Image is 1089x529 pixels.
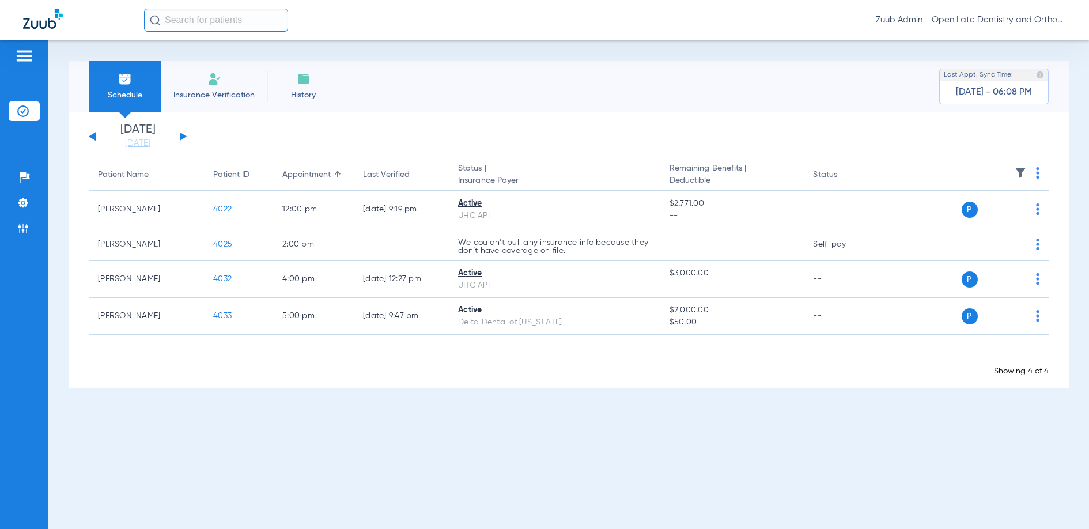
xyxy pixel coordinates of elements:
[670,240,678,248] span: --
[660,159,804,191] th: Remaining Benefits |
[213,240,232,248] span: 4025
[1036,239,1039,250] img: group-dot-blue.svg
[207,72,221,86] img: Manual Insurance Verification
[297,72,311,86] img: History
[89,261,204,298] td: [PERSON_NAME]
[956,86,1032,98] span: [DATE] - 06:08 PM
[449,159,660,191] th: Status |
[458,175,651,187] span: Insurance Payer
[89,228,204,261] td: [PERSON_NAME]
[458,239,651,255] p: We couldn’t pull any insurance info because they don’t have coverage on file.
[670,316,795,328] span: $50.00
[103,138,172,149] a: [DATE]
[994,367,1049,375] span: Showing 4 of 4
[98,169,149,181] div: Patient Name
[962,271,978,288] span: P
[97,89,152,101] span: Schedule
[169,89,259,101] span: Insurance Verification
[150,15,160,25] img: Search Icon
[804,298,882,335] td: --
[273,191,354,228] td: 12:00 PM
[89,298,204,335] td: [PERSON_NAME]
[273,298,354,335] td: 5:00 PM
[670,210,795,222] span: --
[144,9,288,32] input: Search for patients
[1036,310,1039,322] img: group-dot-blue.svg
[98,169,195,181] div: Patient Name
[962,308,978,324] span: P
[458,198,651,210] div: Active
[363,169,440,181] div: Last Verified
[354,298,449,335] td: [DATE] 9:47 PM
[103,124,172,149] li: [DATE]
[1015,167,1026,179] img: filter.svg
[354,261,449,298] td: [DATE] 12:27 PM
[804,191,882,228] td: --
[458,316,651,328] div: Delta Dental of [US_STATE]
[458,210,651,222] div: UHC API
[15,49,33,63] img: hamburger-icon
[282,169,345,181] div: Appointment
[213,205,232,213] span: 4022
[804,159,882,191] th: Status
[944,69,1013,81] span: Last Appt. Sync Time:
[354,228,449,261] td: --
[1036,71,1044,79] img: last sync help info
[670,267,795,279] span: $3,000.00
[282,169,331,181] div: Appointment
[23,9,63,29] img: Zuub Logo
[962,202,978,218] span: P
[458,279,651,292] div: UHC API
[670,198,795,210] span: $2,771.00
[118,72,132,86] img: Schedule
[804,261,882,298] td: --
[1036,273,1039,285] img: group-dot-blue.svg
[354,191,449,228] td: [DATE] 9:19 PM
[276,89,331,101] span: History
[273,261,354,298] td: 4:00 PM
[670,279,795,292] span: --
[804,228,882,261] td: Self-pay
[213,169,264,181] div: Patient ID
[1036,167,1039,179] img: group-dot-blue.svg
[670,304,795,316] span: $2,000.00
[1036,203,1039,215] img: group-dot-blue.svg
[273,228,354,261] td: 2:00 PM
[876,14,1066,26] span: Zuub Admin - Open Late Dentistry and Orthodontics
[89,191,204,228] td: [PERSON_NAME]
[213,312,232,320] span: 4033
[213,275,232,283] span: 4032
[670,175,795,187] span: Deductible
[213,169,249,181] div: Patient ID
[458,267,651,279] div: Active
[458,304,651,316] div: Active
[363,169,410,181] div: Last Verified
